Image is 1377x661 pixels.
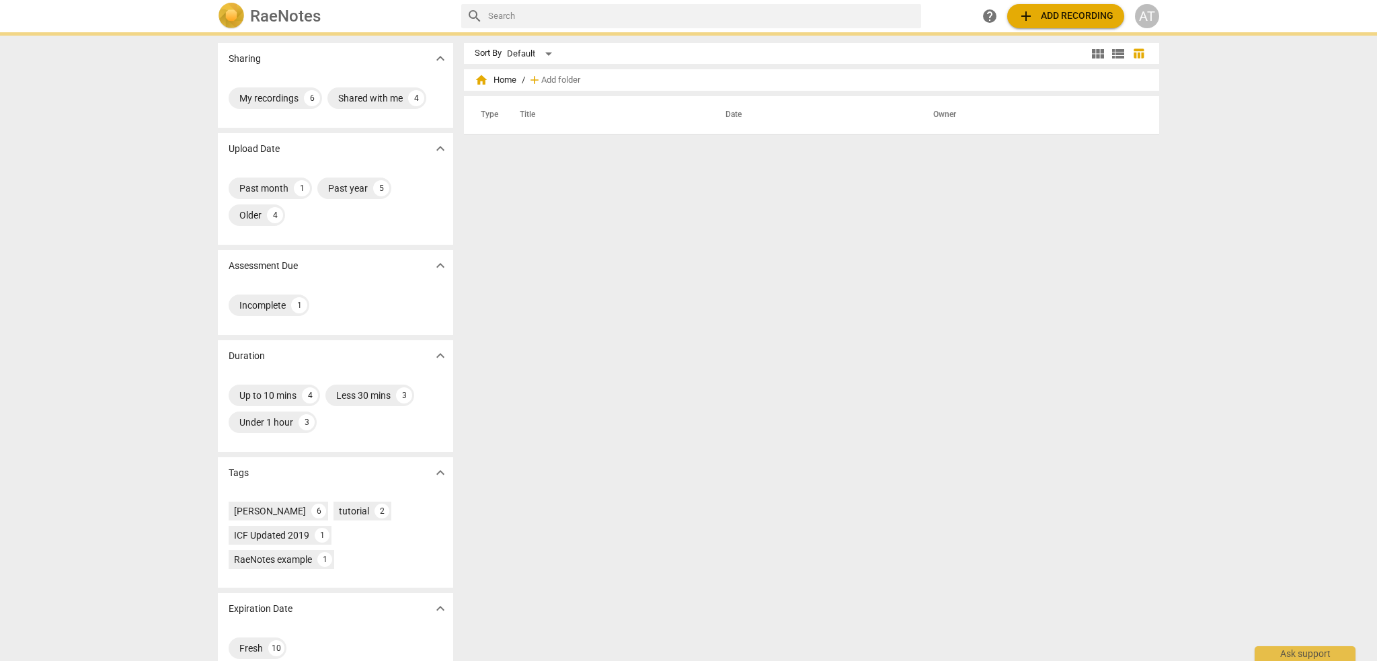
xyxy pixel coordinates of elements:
[430,48,450,69] button: Show more
[1090,46,1106,62] span: view_module
[432,348,448,364] span: expand_more
[430,256,450,276] button: Show more
[470,96,504,134] th: Type
[432,141,448,157] span: expand_more
[239,91,299,105] div: My recordings
[250,7,321,26] h2: RaeNotes
[1108,44,1128,64] button: List view
[396,387,412,403] div: 3
[430,346,450,366] button: Show more
[218,3,450,30] a: LogoRaeNotes
[432,465,448,481] span: expand_more
[218,3,245,30] img: Logo
[1018,8,1034,24] span: add
[709,96,917,134] th: Date
[1255,646,1355,661] div: Ask support
[430,139,450,159] button: Show more
[982,8,998,24] span: help
[291,297,307,313] div: 1
[432,258,448,274] span: expand_more
[338,91,403,105] div: Shared with me
[239,641,263,655] div: Fresh
[239,299,286,312] div: Incomplete
[234,529,309,542] div: ICF Updated 2019
[229,602,292,616] p: Expiration Date
[239,182,288,195] div: Past month
[317,552,332,567] div: 1
[375,504,389,518] div: 2
[304,90,320,106] div: 6
[229,52,261,66] p: Sharing
[268,640,284,656] div: 10
[475,48,502,59] div: Sort By
[1018,8,1113,24] span: Add recording
[1135,4,1159,28] button: AT
[229,142,280,156] p: Upload Date
[475,73,488,87] span: home
[1007,4,1124,28] button: Upload
[229,349,265,363] p: Duration
[1088,44,1108,64] button: Tile view
[978,4,1002,28] a: Help
[373,180,389,196] div: 5
[302,387,318,403] div: 4
[475,73,516,87] span: Home
[541,75,580,85] span: Add folder
[408,90,424,106] div: 4
[294,180,310,196] div: 1
[430,598,450,619] button: Show more
[528,73,541,87] span: add
[267,207,283,223] div: 4
[336,389,391,402] div: Less 30 mins
[504,96,709,134] th: Title
[229,259,298,273] p: Assessment Due
[1132,47,1145,60] span: table_chart
[234,553,312,566] div: RaeNotes example
[229,466,249,480] p: Tags
[239,208,262,222] div: Older
[432,50,448,67] span: expand_more
[1110,46,1126,62] span: view_list
[239,389,297,402] div: Up to 10 mins
[1128,44,1148,64] button: Table view
[239,416,293,429] div: Under 1 hour
[430,463,450,483] button: Show more
[339,504,369,518] div: tutorial
[328,182,368,195] div: Past year
[522,75,525,85] span: /
[917,96,1145,134] th: Owner
[507,43,557,65] div: Default
[234,504,306,518] div: [PERSON_NAME]
[299,414,315,430] div: 3
[467,8,483,24] span: search
[311,504,326,518] div: 6
[488,5,916,27] input: Search
[432,600,448,617] span: expand_more
[315,528,329,543] div: 1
